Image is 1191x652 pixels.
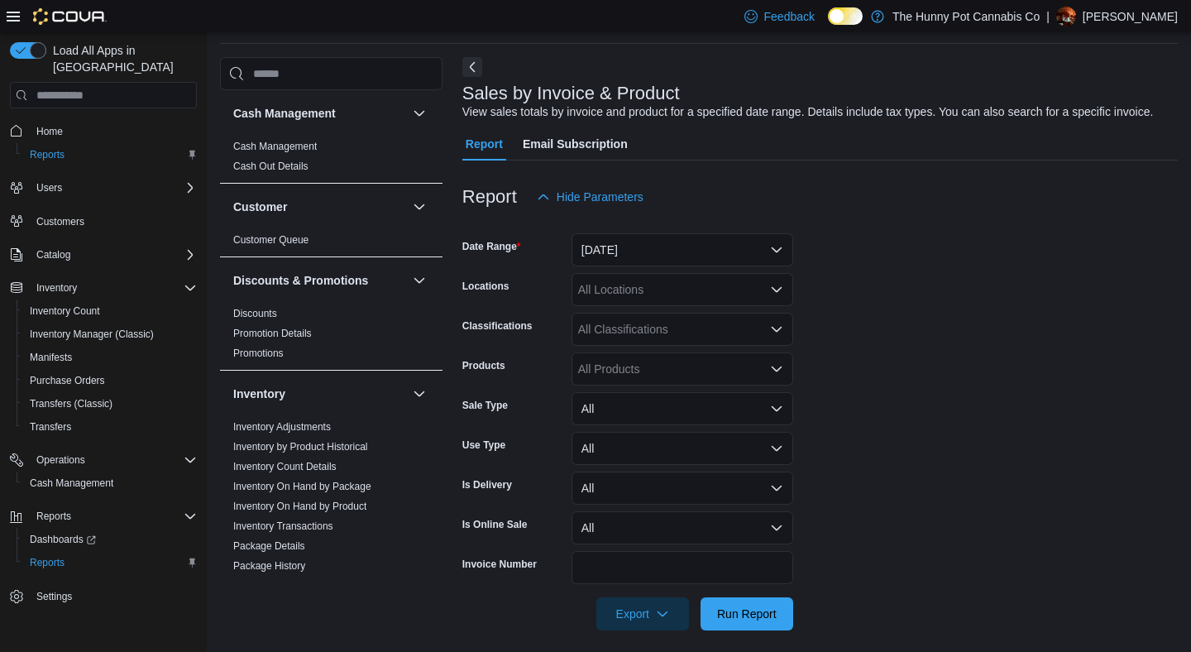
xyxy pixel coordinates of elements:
[3,243,203,266] button: Catalog
[36,453,85,467] span: Operations
[36,181,62,194] span: Users
[572,432,793,465] button: All
[828,7,863,25] input: Dark Mode
[23,348,79,367] a: Manifests
[462,439,505,452] label: Use Type
[462,280,509,293] label: Locations
[17,143,203,166] button: Reports
[30,178,69,198] button: Users
[233,160,309,173] span: Cash Out Details
[233,272,406,289] button: Discounts & Promotions
[10,112,197,651] nav: Complex example
[23,301,197,321] span: Inventory Count
[17,300,203,323] button: Inventory Count
[233,272,368,289] h3: Discounts & Promotions
[462,319,533,333] label: Classifications
[23,324,197,344] span: Inventory Manager (Classic)
[523,127,628,161] span: Email Subscription
[23,417,197,437] span: Transfers
[606,597,679,630] span: Export
[233,539,305,553] span: Package Details
[462,103,1154,121] div: View sales totals by invoice and product for a specified date range. Details include tax types. Y...
[17,551,203,574] button: Reports
[462,359,505,372] label: Products
[1083,7,1178,26] p: [PERSON_NAME]
[23,553,197,573] span: Reports
[770,362,783,376] button: Open list of options
[572,233,793,266] button: [DATE]
[30,328,154,341] span: Inventory Manager (Classic)
[409,384,429,404] button: Inventory
[30,278,197,298] span: Inventory
[30,304,100,318] span: Inventory Count
[572,392,793,425] button: All
[36,590,72,603] span: Settings
[233,347,284,360] span: Promotions
[17,392,203,415] button: Transfers (Classic)
[233,520,333,532] a: Inventory Transactions
[233,481,371,492] a: Inventory On Hand by Package
[233,199,406,215] button: Customer
[233,500,366,513] span: Inventory On Hand by Product
[233,461,337,472] a: Inventory Count Details
[1056,7,1076,26] div: James Grant
[30,120,197,141] span: Home
[30,148,65,161] span: Reports
[717,606,777,622] span: Run Report
[233,307,277,320] span: Discounts
[30,506,78,526] button: Reports
[30,397,112,410] span: Transfers (Classic)
[233,560,305,572] a: Package History
[23,145,71,165] a: Reports
[409,103,429,123] button: Cash Management
[233,161,309,172] a: Cash Out Details
[233,386,406,402] button: Inventory
[462,240,521,253] label: Date Range
[233,420,331,434] span: Inventory Adjustments
[23,394,119,414] a: Transfers (Classic)
[462,558,537,571] label: Invoice Number
[233,105,336,122] h3: Cash Management
[30,477,113,490] span: Cash Management
[466,127,503,161] span: Report
[409,271,429,290] button: Discounts & Promotions
[462,57,482,77] button: Next
[3,584,203,608] button: Settings
[23,145,197,165] span: Reports
[770,323,783,336] button: Open list of options
[36,510,71,523] span: Reports
[233,327,312,340] span: Promotion Details
[36,281,77,295] span: Inventory
[23,348,197,367] span: Manifests
[462,84,680,103] h3: Sales by Invoice & Product
[233,328,312,339] a: Promotion Details
[30,351,72,364] span: Manifests
[23,417,78,437] a: Transfers
[17,472,203,495] button: Cash Management
[530,180,650,213] button: Hide Parameters
[1046,7,1050,26] p: |
[30,586,197,606] span: Settings
[23,394,197,414] span: Transfers (Classic)
[3,505,203,528] button: Reports
[596,597,689,630] button: Export
[220,230,442,256] div: Customer
[30,420,71,434] span: Transfers
[233,234,309,246] a: Customer Queue
[30,278,84,298] button: Inventory
[770,283,783,296] button: Open list of options
[30,533,96,546] span: Dashboards
[233,480,371,493] span: Inventory On Hand by Package
[30,374,105,387] span: Purchase Orders
[233,348,284,359] a: Promotions
[30,211,197,232] span: Customers
[3,448,203,472] button: Operations
[33,8,107,25] img: Cova
[30,245,197,265] span: Catalog
[233,421,331,433] a: Inventory Adjustments
[17,415,203,439] button: Transfers
[30,556,65,569] span: Reports
[572,511,793,544] button: All
[462,518,528,531] label: Is Online Sale
[892,7,1040,26] p: The Hunny Pot Cannabis Co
